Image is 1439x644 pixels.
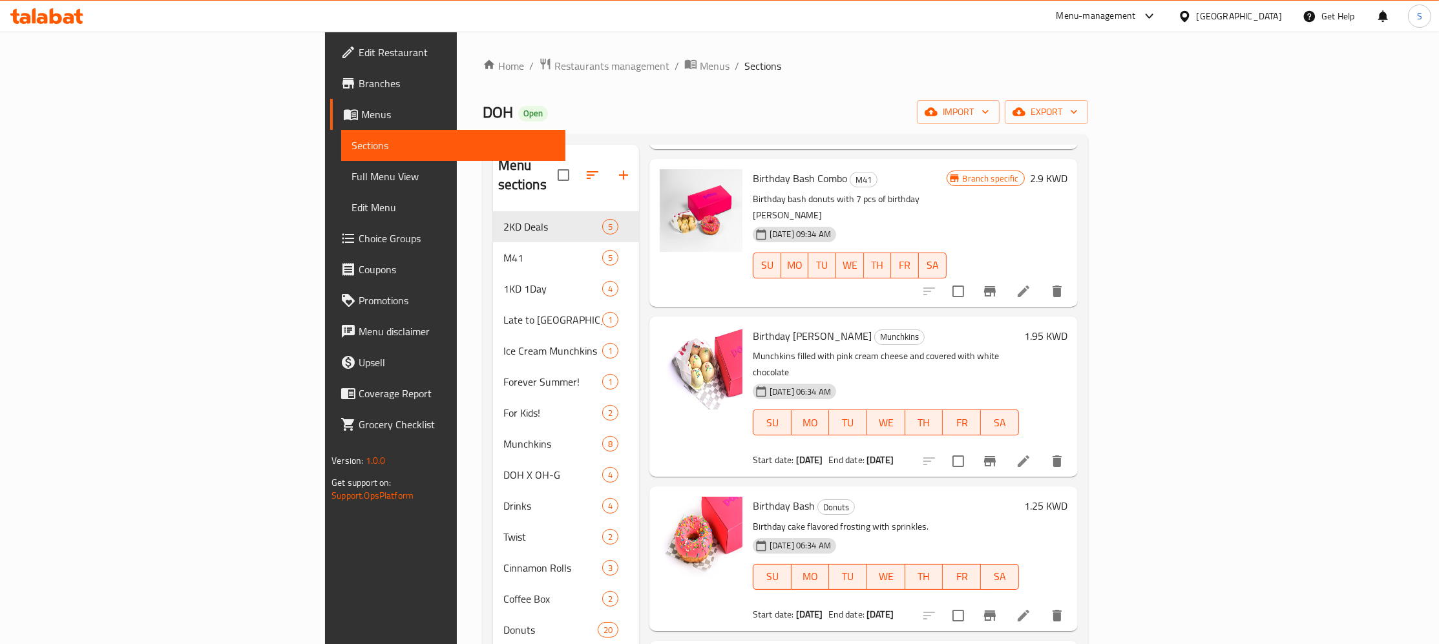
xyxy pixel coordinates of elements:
div: 2KD Deals [503,219,602,234]
a: Support.OpsPlatform [331,487,414,504]
span: Get support on: [331,474,391,491]
a: Grocery Checklist [330,409,565,440]
span: TU [834,567,862,586]
div: items [602,467,618,483]
b: [DATE] [867,606,894,623]
p: Birthday cake flavored frosting with sprinkles. [753,519,1019,535]
span: Menus [361,107,555,122]
button: import [917,100,1000,124]
span: Coffee Box [503,591,602,607]
nav: breadcrumb [483,57,1088,74]
img: Birthday Bash [660,497,742,579]
div: Late to Dubai! [503,312,602,327]
div: 1KD 1Day4 [493,273,639,304]
button: FR [943,410,981,435]
a: Menu disclaimer [330,316,565,347]
span: export [1015,104,1078,120]
span: Restaurants management [554,58,669,74]
div: items [602,281,618,296]
span: M41 [503,250,602,265]
span: 4 [603,500,618,512]
span: Edit Restaurant [359,45,555,60]
div: DOH X OH-G [503,467,602,483]
span: Upsell [359,355,555,370]
a: Edit Restaurant [330,37,565,68]
div: Munchkins8 [493,428,639,459]
p: Birthday bash donuts with 7 pcs of birthday [PERSON_NAME] [753,191,947,223]
span: Sort sections [577,160,608,191]
span: Birthday Bash [753,496,815,515]
div: M415 [493,242,639,273]
a: Full Menu View [341,161,565,192]
a: Edit menu item [1016,608,1031,623]
button: Add section [608,160,639,191]
div: Munchkins [874,329,925,345]
b: [DATE] [796,452,823,468]
span: Choice Groups [359,231,555,246]
span: Grocery Checklist [359,417,555,432]
span: 2 [603,531,618,543]
span: 5 [603,252,618,264]
img: Birthday Bash Combo [660,169,742,252]
span: WE [872,413,900,432]
div: items [602,343,618,358]
a: Menus [330,99,565,130]
button: SU [753,564,792,590]
button: MO [781,253,809,278]
span: Sections [744,58,781,74]
button: SA [981,410,1019,435]
button: FR [943,564,981,590]
span: Cinnamon Rolls [503,560,602,576]
div: Ice Cream Munchkins [503,343,602,358]
span: [DATE] 06:34 AM [764,539,836,552]
a: Promotions [330,285,565,316]
button: SA [919,253,947,278]
div: 2KD Deals5 [493,211,639,242]
div: Ice Cream Munchkins1 [493,335,639,366]
span: Select to update [945,602,972,629]
span: Branch specific [958,172,1024,185]
span: S [1417,9,1422,23]
span: SA [986,413,1014,432]
span: Forever Summer! [503,374,602,390]
span: SA [924,256,941,275]
span: 1 [603,376,618,388]
span: Munchkins [503,436,602,452]
span: MO [786,256,804,275]
div: Late to [GEOGRAPHIC_DATA]!1 [493,304,639,335]
div: items [602,405,618,421]
button: delete [1042,276,1073,307]
span: Version: [331,452,363,469]
button: MO [792,564,830,590]
span: MO [797,567,825,586]
div: Cinnamon Rolls3 [493,552,639,583]
span: Drinks [503,498,602,514]
span: Branches [359,76,555,91]
a: Edit Menu [341,192,565,223]
span: 4 [603,283,618,295]
button: MO [792,410,830,435]
span: Birthday Bash Combo [753,169,847,188]
span: Full Menu View [352,169,555,184]
span: Donuts [818,500,854,515]
span: [DATE] 06:34 AM [764,386,836,398]
span: TH [869,256,887,275]
a: Choice Groups [330,223,565,254]
a: Edit menu item [1016,284,1031,299]
span: SA [986,567,1014,586]
div: [GEOGRAPHIC_DATA] [1197,9,1282,23]
span: TH [910,567,938,586]
div: Twist2 [493,521,639,552]
div: Forever Summer!1 [493,366,639,397]
b: [DATE] [796,606,823,623]
span: FR [896,256,914,275]
span: 1 [603,345,618,357]
span: import [927,104,989,120]
button: delete [1042,446,1073,477]
span: Menu disclaimer [359,324,555,339]
h6: 1.95 KWD [1024,327,1067,345]
span: End date: [828,452,865,468]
